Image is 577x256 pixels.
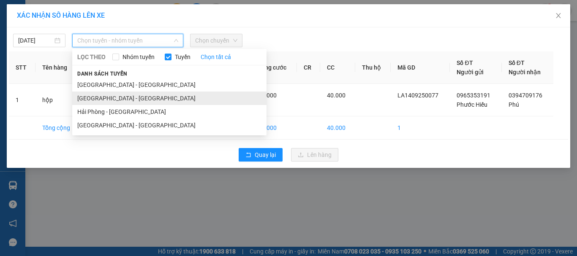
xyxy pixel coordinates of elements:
[174,38,179,43] span: down
[72,70,133,78] span: Danh sách tuyến
[9,51,35,84] th: STT
[457,92,490,99] span: 0965353191
[509,59,525,66] span: Số ĐT
[457,101,487,108] span: Phước Hiếu
[201,52,231,62] a: Chọn tất cả
[457,69,484,75] span: Người gửi
[119,52,158,62] span: Nhóm tuyến
[258,92,277,99] span: 40.000
[77,52,106,62] span: LỌC THEO
[72,105,267,119] li: Hải Phòng - [GEOGRAPHIC_DATA]
[547,4,570,28] button: Close
[457,59,473,66] span: Số ĐT
[17,11,105,19] span: XÁC NHẬN SỐ HÀNG LÊN XE
[251,116,297,140] td: 40.000
[52,7,116,34] strong: CHUYỂN PHÁT NHANH VIP ANH HUY
[77,34,178,47] span: Chọn tuyến - nhóm tuyến
[35,116,81,140] td: Tổng cộng
[555,12,562,19] span: close
[35,84,81,116] td: hộp
[72,119,267,132] li: [GEOGRAPHIC_DATA] - [GEOGRAPHIC_DATA]
[245,152,251,159] span: rollback
[391,51,450,84] th: Mã GD
[35,51,81,84] th: Tên hàng
[48,36,121,66] span: Chuyển phát nhanh: [GEOGRAPHIC_DATA] - [GEOGRAPHIC_DATA]
[391,116,450,140] td: 1
[509,101,519,108] span: Phú
[397,92,438,99] span: LA1409250077
[291,148,338,162] button: uploadLên hàng
[195,34,237,47] span: Chọn chuyến
[171,52,194,62] span: Tuyến
[509,92,542,99] span: 0394709176
[239,148,283,162] button: rollbackQuay lại
[355,51,391,84] th: Thu hộ
[9,84,35,116] td: 1
[4,33,47,76] img: logo
[327,92,346,99] span: 40.000
[72,78,267,92] li: [GEOGRAPHIC_DATA] - [GEOGRAPHIC_DATA]
[320,51,355,84] th: CC
[297,51,320,84] th: CR
[72,92,267,105] li: [GEOGRAPHIC_DATA] - [GEOGRAPHIC_DATA]
[255,150,276,159] span: Quay lại
[251,51,297,84] th: Tổng cước
[509,69,541,75] span: Người nhận
[18,36,53,45] input: 14/09/2025
[320,116,355,140] td: 40.000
